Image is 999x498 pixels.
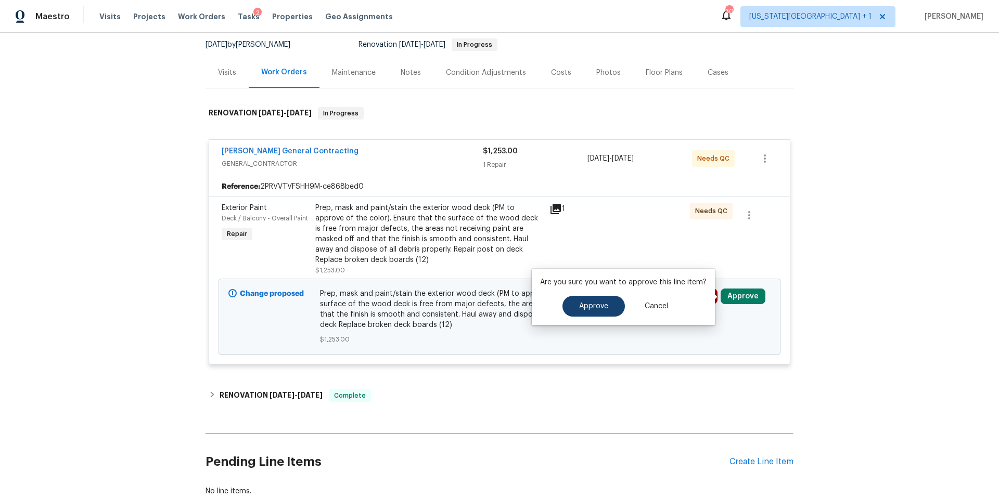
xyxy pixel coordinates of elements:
div: No line items. [206,486,793,496]
span: [DATE] [298,391,323,399]
span: - [259,109,312,116]
span: Repair [223,229,251,239]
span: Renovation [358,41,497,48]
span: Properties [272,11,313,22]
span: - [399,41,445,48]
span: [PERSON_NAME] [920,11,983,22]
b: Reference: [222,181,260,192]
div: Photos [596,68,621,78]
span: Tasks [238,13,260,20]
span: [DATE] [270,391,294,399]
div: Create Line Item [729,457,793,467]
span: Needs QC [697,153,734,164]
div: Notes [401,68,421,78]
span: Approve [579,303,608,310]
span: Needs QC [695,206,732,216]
button: Approve [562,296,625,317]
div: RENOVATION [DATE]-[DATE]In Progress [206,97,793,130]
span: Work Orders [178,11,225,22]
span: [DATE] [612,155,634,162]
b: Change proposed [240,290,304,297]
span: Visits [99,11,121,22]
span: Cancel [645,303,668,310]
div: 1 Repair [483,160,587,170]
span: $1,253.00 [315,267,345,273]
span: [DATE] [424,41,445,48]
span: Exterior Paint [222,204,267,212]
div: by [PERSON_NAME] [206,38,303,51]
span: [DATE] [287,109,312,116]
span: [DATE] [399,41,421,48]
span: Geo Assignments [325,11,393,22]
span: GENERAL_CONTRACTOR [222,159,483,169]
div: Condition Adjustments [446,68,526,78]
p: Are you sure you want to approve this line item? [540,277,707,287]
span: [US_STATE][GEOGRAPHIC_DATA] + 1 [749,11,872,22]
div: RENOVATION [DATE]-[DATE]Complete [206,383,793,408]
span: [DATE] [259,109,284,116]
span: [DATE] [206,41,227,48]
h2: Pending Line Items [206,438,729,486]
span: In Progress [453,42,496,48]
div: Maintenance [332,68,376,78]
div: 1 [549,203,590,215]
span: In Progress [319,108,363,119]
span: Deck / Balcony - Overall Paint [222,215,308,221]
span: - [587,153,634,164]
span: Projects [133,11,165,22]
div: 2PRVVTVFSHH9M-ce868bed0 [209,177,790,196]
h6: RENOVATION [209,107,312,120]
div: 2 [253,8,262,18]
span: Prep, mask and paint/stain the exterior wood deck (PM to approve of the color). Ensure that the s... [320,289,680,330]
a: [PERSON_NAME] General Contracting [222,148,358,155]
span: $1,253.00 [320,334,680,345]
div: Floor Plans [646,68,683,78]
div: Visits [218,68,236,78]
span: [DATE] [587,155,609,162]
div: Work Orders [261,67,307,77]
button: Cancel [628,296,685,317]
div: 30 [725,6,733,17]
div: Cases [708,68,728,78]
h6: RENOVATION [220,389,323,402]
span: Complete [330,390,370,401]
div: Costs [551,68,571,78]
span: - [270,391,323,399]
span: Maestro [35,11,70,22]
span: $1,253.00 [483,148,518,155]
button: Approve [721,289,765,304]
div: Prep, mask and paint/stain the exterior wood deck (PM to approve of the color). Ensure that the s... [315,203,543,265]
